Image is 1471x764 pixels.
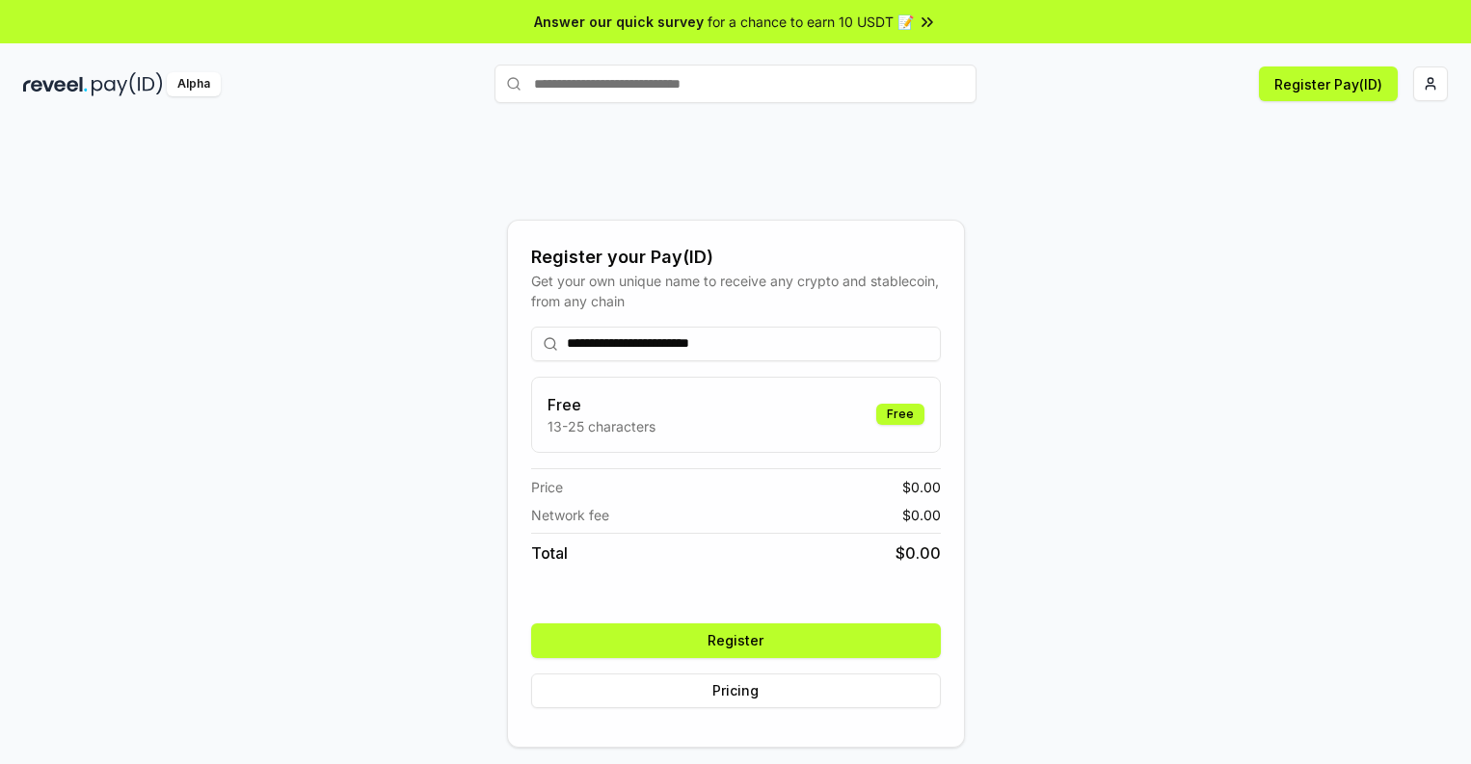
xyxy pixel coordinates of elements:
[531,623,941,658] button: Register
[548,416,655,436] p: 13-25 characters
[167,72,221,96] div: Alpha
[92,72,163,96] img: pay_id
[902,505,941,525] span: $ 0.00
[708,12,914,32] span: for a chance to earn 10 USDT 📝
[531,271,941,311] div: Get your own unique name to receive any crypto and stablecoin, from any chain
[531,477,563,497] span: Price
[23,72,88,96] img: reveel_dark
[876,404,924,425] div: Free
[1259,66,1398,101] button: Register Pay(ID)
[531,673,941,708] button: Pricing
[902,477,941,497] span: $ 0.00
[531,505,609,525] span: Network fee
[896,541,941,565] span: $ 0.00
[531,244,941,271] div: Register your Pay(ID)
[531,541,568,565] span: Total
[548,393,655,416] h3: Free
[534,12,704,32] span: Answer our quick survey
